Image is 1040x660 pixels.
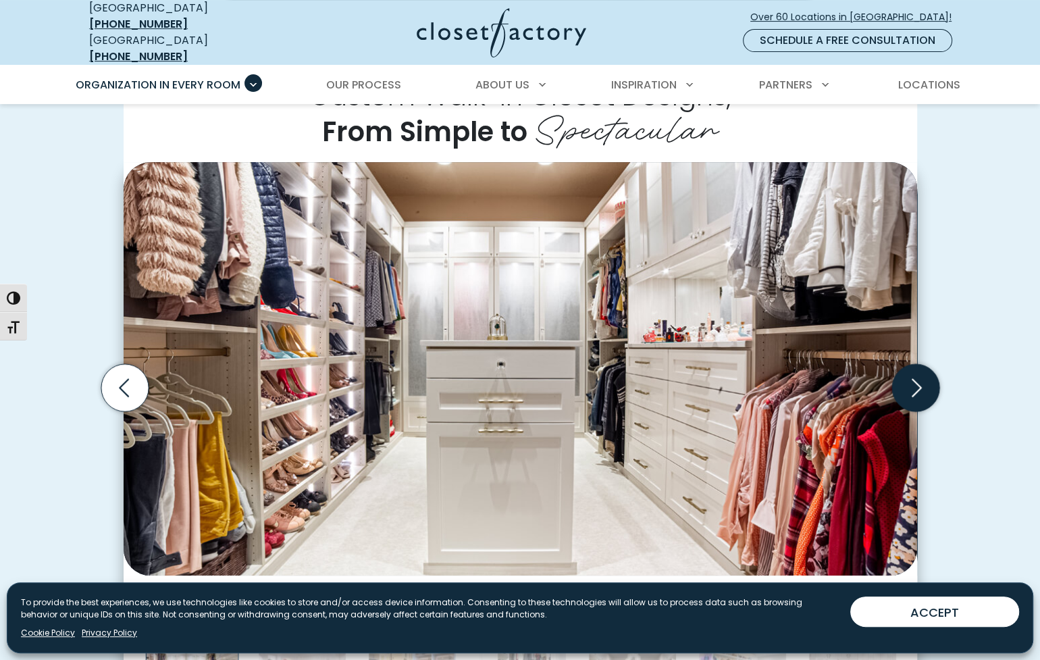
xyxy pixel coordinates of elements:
[898,77,960,93] span: Locations
[89,32,285,65] div: [GEOGRAPHIC_DATA]
[326,77,401,93] span: Our Process
[475,77,529,93] span: About Us
[89,49,188,64] a: [PHONE_NUMBER]
[66,66,974,104] nav: Primary Menu
[322,113,527,151] span: From Simple to
[21,596,839,621] p: To provide the best experiences, we use technologies like cookies to store and/or access device i...
[611,77,677,93] span: Inspiration
[750,10,962,24] span: Over 60 Locations in [GEOGRAPHIC_DATA]!
[759,77,812,93] span: Partners
[82,627,137,639] a: Privacy Policy
[750,5,963,29] a: Over 60 Locations in [GEOGRAPHIC_DATA]!
[534,99,719,153] span: Spectacular
[89,16,188,32] a: [PHONE_NUMBER]
[850,596,1019,627] button: ACCEPT
[887,359,945,417] button: Next slide
[124,162,917,576] img: Custom walk-in closet with white built-in shelving, hanging rods, and LED rod lighting, featuring...
[96,359,154,417] button: Previous slide
[743,29,952,52] a: Schedule a Free Consultation
[417,8,586,57] img: Closet Factory Logo
[124,576,917,613] figcaption: Custom walk-in closet with shaker-style cabinetry and brass hardware features angled shoe shelves...
[76,77,240,93] span: Organization in Every Room
[21,627,75,639] a: Cookie Policy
